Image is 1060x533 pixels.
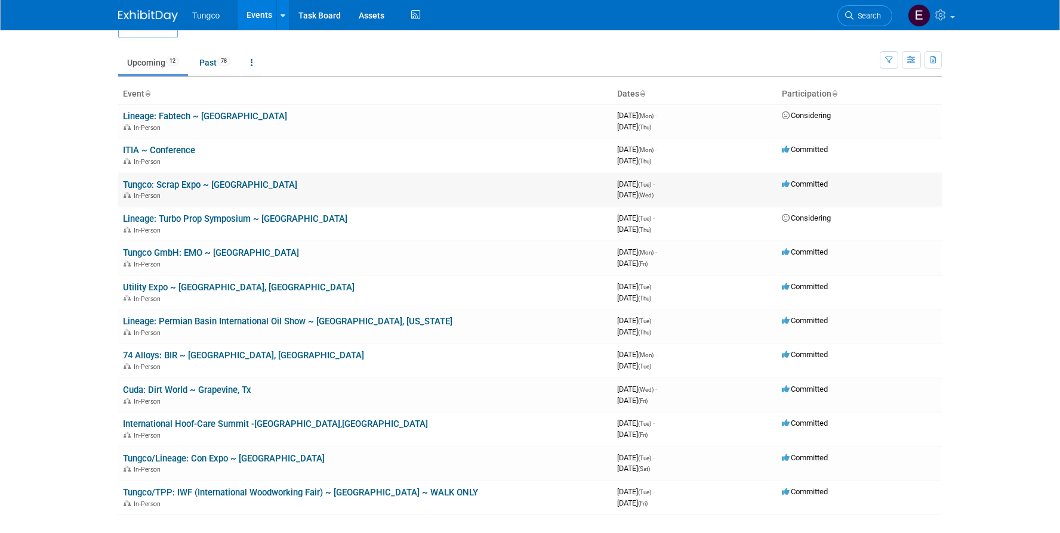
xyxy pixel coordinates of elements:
[134,363,164,371] span: In-Person
[192,11,220,20] span: Tungco
[617,385,657,393] span: [DATE]
[123,111,287,122] a: Lineage: Fabtech ~ [GEOGRAPHIC_DATA]
[782,247,828,256] span: Committed
[123,247,299,258] a: Tungco GmbH: EMO ~ [GEOGRAPHIC_DATA]
[782,213,831,222] span: Considering
[124,432,131,438] img: In-Person Event
[617,111,657,120] span: [DATE]
[123,350,364,361] a: 74 Alloys: BIR ~ [GEOGRAPHIC_DATA], [GEOGRAPHIC_DATA]
[782,179,828,188] span: Committed
[853,11,881,20] span: Search
[638,249,654,256] span: (Mon)
[134,158,164,166] span: In-Person
[134,192,164,200] span: In-Person
[653,179,655,188] span: -
[653,213,655,222] span: -
[124,261,131,266] img: In-Person Event
[123,145,195,156] a: ITIA ~ Conference
[638,113,654,119] span: (Mon)
[617,464,650,473] span: [DATE]
[777,84,942,104] th: Participation
[653,316,655,325] span: -
[638,432,648,438] span: (Fri)
[134,432,164,439] span: In-Person
[134,466,164,473] span: In-Person
[124,227,131,233] img: In-Person Event
[638,147,654,153] span: (Mon)
[617,327,651,336] span: [DATE]
[612,84,777,104] th: Dates
[617,225,651,234] span: [DATE]
[617,293,651,302] span: [DATE]
[617,179,655,188] span: [DATE]
[124,124,131,130] img: In-Person Event
[617,316,655,325] span: [DATE]
[124,158,131,164] img: In-Person Event
[134,261,164,268] span: In-Person
[118,84,612,104] th: Event
[638,192,654,199] span: (Wed)
[124,329,131,335] img: In-Person Event
[617,156,651,165] span: [DATE]
[782,145,828,154] span: Committed
[123,213,347,224] a: Lineage: Turbo Prop Symposium ~ [GEOGRAPHIC_DATA]
[655,111,657,120] span: -
[653,453,655,462] span: -
[124,192,131,198] img: In-Person Event
[617,282,655,291] span: [DATE]
[638,386,654,393] span: (Wed)
[134,227,164,234] span: In-Person
[617,498,648,507] span: [DATE]
[638,318,651,324] span: (Tue)
[124,466,131,472] img: In-Person Event
[123,282,355,293] a: Utility Expo ~ [GEOGRAPHIC_DATA], [GEOGRAPHIC_DATA]
[655,385,657,393] span: -
[638,261,648,267] span: (Fri)
[617,361,651,370] span: [DATE]
[134,295,164,303] span: In-Person
[782,453,828,462] span: Committed
[638,295,651,302] span: (Thu)
[638,455,651,461] span: (Tue)
[134,329,164,337] span: In-Person
[118,10,178,22] img: ExhibitDay
[123,453,325,464] a: Tungco/Lineage: Con Expo ~ [GEOGRAPHIC_DATA]
[217,57,230,66] span: 78
[655,145,657,154] span: -
[653,419,655,427] span: -
[782,111,831,120] span: Considering
[166,57,179,66] span: 12
[837,5,892,26] a: Search
[190,51,239,74] a: Past78
[638,181,651,188] span: (Tue)
[638,158,651,165] span: (Thu)
[123,385,251,395] a: Cuda: Dirt World ~ Grapevine, Tx
[638,124,651,131] span: (Thu)
[782,282,828,291] span: Committed
[638,352,654,358] span: (Mon)
[617,122,651,131] span: [DATE]
[123,487,478,498] a: Tungco/TPP: IWF (International Woodworking Fair) ~ [GEOGRAPHIC_DATA] ~ WALK ONLY
[638,489,651,495] span: (Tue)
[124,398,131,404] img: In-Person Event
[782,350,828,359] span: Committed
[782,316,828,325] span: Committed
[123,316,452,327] a: Lineage: Permian Basin International Oil Show ~ [GEOGRAPHIC_DATA], [US_STATE]
[638,398,648,404] span: (Fri)
[134,500,164,508] span: In-Person
[908,4,930,27] img: eddie beeny
[831,89,837,98] a: Sort by Participation Type
[782,419,828,427] span: Committed
[134,398,164,405] span: In-Person
[617,430,648,439] span: [DATE]
[638,329,651,336] span: (Thu)
[617,453,655,462] span: [DATE]
[638,284,651,290] span: (Tue)
[617,350,657,359] span: [DATE]
[655,247,657,256] span: -
[123,179,297,190] a: Tungco: Scrap Expo ~ [GEOGRAPHIC_DATA]
[617,259,648,268] span: [DATE]
[639,89,645,98] a: Sort by Start Date
[638,500,648,507] span: (Fri)
[617,213,655,222] span: [DATE]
